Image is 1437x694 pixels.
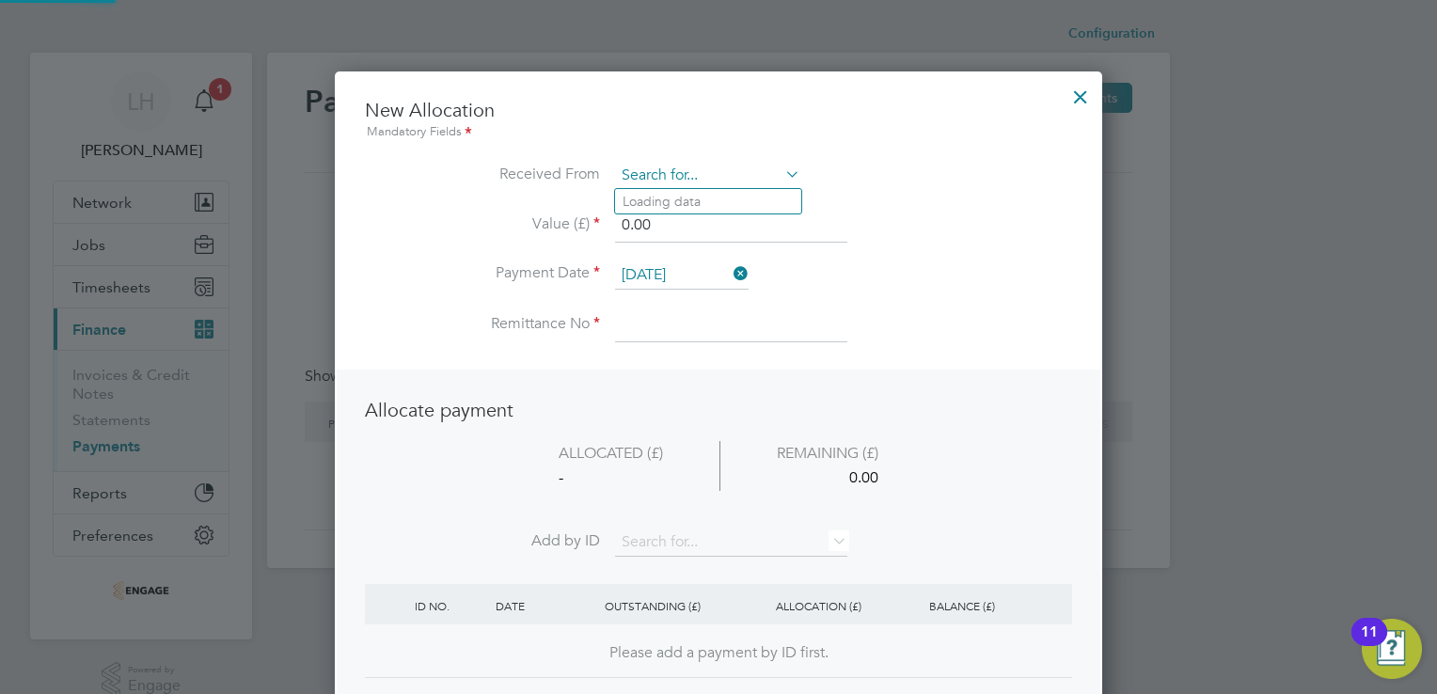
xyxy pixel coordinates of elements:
div: Mandatory Fields [365,122,1072,143]
li: Loading data [615,189,801,213]
div: REMAINING (£) [719,441,935,466]
label: Value (£) [365,214,600,234]
h3: Allocate payment [365,398,1072,422]
div: Please add a payment by ID first. [384,643,1053,663]
div: ALLOCATED (£) [502,441,719,466]
input: Search for... [615,528,847,557]
input: Select one [615,261,749,290]
button: Open Resource Center, 11 new notifications [1362,619,1422,679]
div: DATE [491,584,571,627]
div: - [502,465,719,491]
div: BALANCE (£) [866,584,1000,627]
div: OUTSTANDING (£) [571,584,704,627]
div: 0.00 [719,465,935,491]
span: Add by ID [531,531,600,551]
h3: New Allocation [365,98,1072,143]
label: Payment Date [365,263,600,283]
label: Received From [365,165,600,184]
div: 11 [1361,632,1378,656]
label: Remittance No [365,314,600,334]
div: ID NO. [410,584,490,627]
div: ALLOCATION (£) [705,584,866,627]
input: Search for... [615,162,800,190]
